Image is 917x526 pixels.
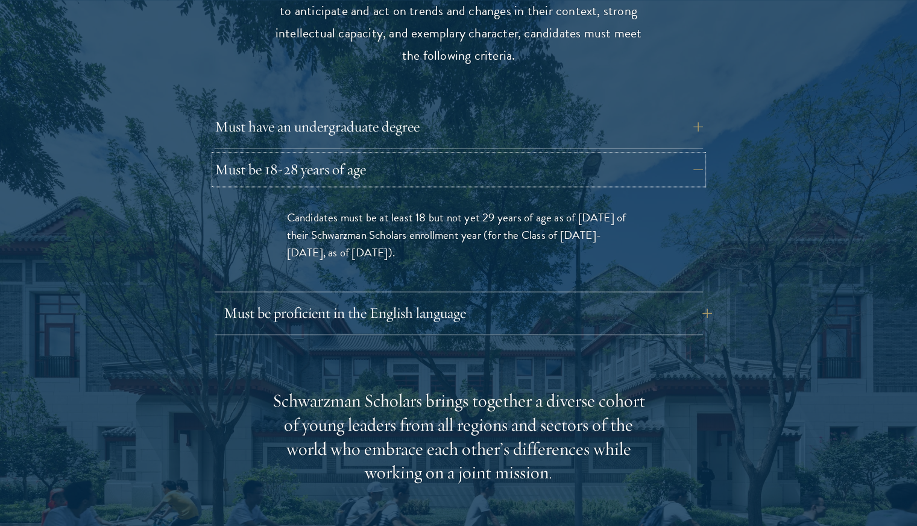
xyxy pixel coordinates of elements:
button: Must be 18-28 years of age [215,155,703,184]
button: Must have an undergraduate degree [215,112,703,141]
div: Schwarzman Scholars brings together a diverse cohort of young leaders from all regions and sector... [272,389,646,486]
span: Candidates must be at least 18 but not yet 29 years of age as of [DATE] of their Schwarzman Schol... [287,209,626,261]
button: Must be proficient in the English language [224,299,712,328]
